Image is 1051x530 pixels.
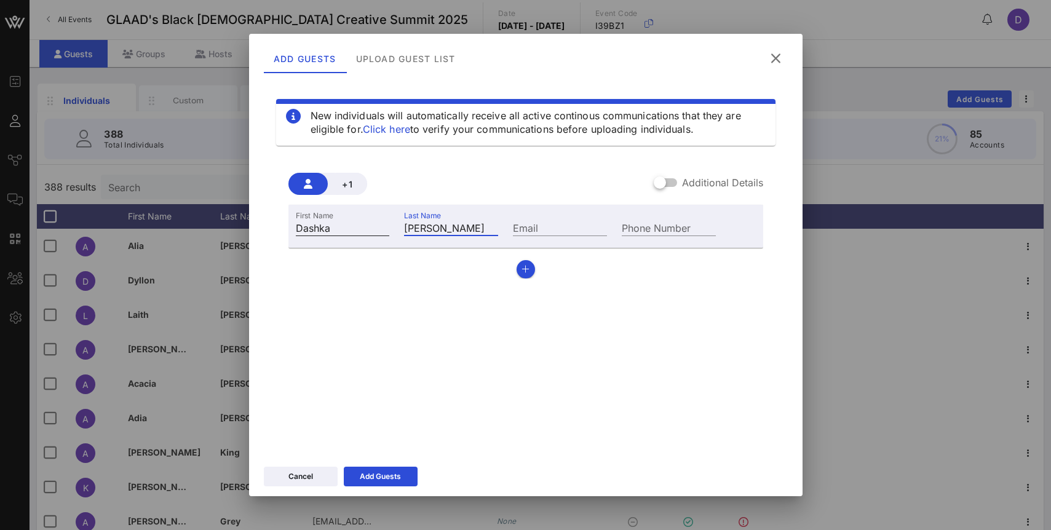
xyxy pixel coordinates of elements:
[682,176,763,189] label: Additional Details
[363,123,410,135] a: Click here
[288,470,313,483] div: Cancel
[311,109,766,136] div: New individuals will automatically receive all active continous communications that they are elig...
[264,44,346,73] div: Add Guests
[328,173,367,195] button: +1
[264,467,338,486] button: Cancel
[338,179,357,189] span: +1
[296,211,333,220] label: First Name
[360,470,401,483] div: Add Guests
[404,211,441,220] label: Last Name
[346,44,465,73] div: Upload Guest List
[404,220,498,235] input: Last Name
[344,467,418,486] button: Add Guests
